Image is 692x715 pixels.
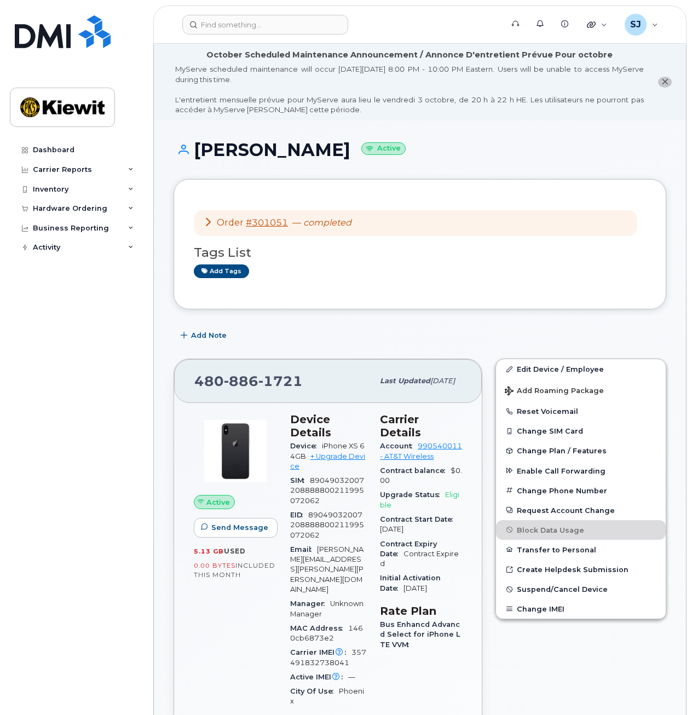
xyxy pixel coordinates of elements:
span: used [224,547,246,555]
button: close notification [658,77,672,88]
span: Order [217,217,244,228]
small: Active [361,142,406,155]
span: Last updated [380,377,430,385]
button: Change Phone Number [496,481,666,500]
span: Eligible [380,491,459,509]
span: Change Plan / Features [517,447,607,455]
span: City Of Use [290,687,339,695]
span: Enable Call Forwarding [517,466,605,475]
a: Create Helpdesk Submission [496,560,666,579]
span: 89049032007208888800211995072062 [290,511,364,539]
span: Contract Expired [380,550,459,568]
span: [DATE] [380,525,403,533]
h1: [PERSON_NAME] [174,140,666,159]
a: Add tags [194,264,249,278]
span: Send Message [211,522,268,533]
em: completed [303,217,351,228]
span: Add Roaming Package [505,387,604,397]
span: Contract Expiry Date [380,540,437,558]
span: Add Note [191,330,227,341]
h3: Tags List [194,246,646,260]
button: Suspend/Cancel Device [496,579,666,599]
span: Unknown Manager [290,599,364,618]
span: Device [290,442,322,450]
h3: Rate Plan [380,604,462,618]
span: 480 [194,373,303,389]
img: image20231002-3703462-zb5nhg.jpeg [203,418,268,484]
button: Transfer to Personal [496,540,666,560]
span: Upgrade Status [380,491,445,499]
span: [DATE] [430,377,455,385]
button: Change IMEI [496,599,666,619]
span: — [348,673,355,681]
span: 357491832738041 [290,648,366,666]
span: Active IMEI [290,673,348,681]
span: [DATE] [403,584,427,592]
a: 990540011 - AT&T Wireless [380,442,462,460]
span: Suspend/Cancel Device [517,585,608,593]
button: Request Account Change [496,500,666,520]
span: Account [380,442,418,450]
div: October Scheduled Maintenance Announcement / Annonce D'entretient Prévue Pour octobre [206,49,613,61]
span: Contract Start Date [380,515,458,523]
button: Change Plan / Features [496,441,666,460]
span: Carrier IMEI [290,648,351,656]
span: 5.13 GB [194,547,224,555]
a: + Upgrade Device [290,452,365,470]
span: MAC Address [290,624,348,632]
h3: Device Details [290,413,367,439]
span: Email [290,545,317,553]
h3: Carrier Details [380,413,462,439]
iframe: Messenger Launcher [644,667,684,707]
button: Reset Voicemail [496,401,666,421]
span: 1721 [258,373,303,389]
span: Bus Enhancd Advancd Select for iPhone LTE VVM [380,620,460,649]
a: #301051 [246,217,288,228]
span: — [292,217,351,228]
span: SIM [290,476,310,485]
span: 886 [224,373,258,389]
span: [PERSON_NAME][EMAIL_ADDRESS][PERSON_NAME][PERSON_NAME][DOMAIN_NAME] [290,545,364,593]
div: MyServe scheduled maintenance will occur [DATE][DATE] 8:00 PM - 10:00 PM Eastern. Users will be u... [175,64,644,115]
button: Change SIM Card [496,421,666,441]
span: 0.00 Bytes [194,562,235,569]
span: Contract balance [380,466,451,475]
span: 89049032007208888800211995072062 [290,476,364,505]
span: Active [206,497,230,508]
span: Manager [290,599,330,608]
a: Edit Device / Employee [496,359,666,379]
button: Add Roaming Package [496,379,666,401]
button: Add Note [174,326,236,345]
button: Enable Call Forwarding [496,461,666,481]
button: Send Message [194,518,278,538]
span: EID [290,511,308,519]
button: Block Data Usage [496,520,666,540]
span: iPhone XS 64GB [290,442,365,460]
span: Initial Activation Date [380,574,441,592]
